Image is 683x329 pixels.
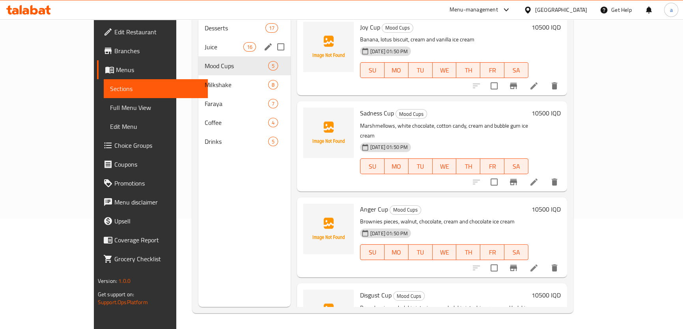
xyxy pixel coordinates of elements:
[198,94,291,113] div: Faraya7
[116,65,202,74] span: Menus
[110,122,202,131] span: Edit Menu
[504,173,523,191] button: Branch-specific-item
[198,132,291,151] div: Drinks5
[508,247,525,258] span: SA
[114,197,202,207] span: Menu disclaimer
[360,21,380,33] span: Joy Cup
[412,161,429,172] span: TU
[360,121,528,141] p: Marshmellows, white chocolate, cotton candy, cream and bubble gum ice cream
[265,23,278,33] div: items
[118,276,131,286] span: 1.0.0
[98,276,117,286] span: Version:
[486,78,502,94] span: Select to update
[545,76,564,95] button: delete
[486,260,502,276] span: Select to update
[114,178,202,188] span: Promotions
[412,65,429,76] span: TU
[670,6,672,14] span: a
[198,15,291,154] nav: Menu sections
[480,158,504,174] button: FR
[384,158,409,174] button: MO
[360,107,394,119] span: Sadness Cup
[535,6,587,14] div: [GEOGRAPHIC_DATA]
[97,22,208,41] a: Edit Restaurant
[412,247,429,258] span: TU
[508,161,525,172] span: SA
[483,65,501,76] span: FR
[104,79,208,98] a: Sections
[205,61,268,71] span: Mood Cups
[110,103,202,112] span: Full Menu View
[114,27,202,37] span: Edit Restaurant
[409,244,433,260] button: TU
[198,37,291,56] div: Juice16edit
[97,249,208,268] a: Grocery Checklist
[303,22,354,72] img: Joy Cup
[545,173,564,191] button: delete
[360,289,392,301] span: Disgust Cup
[269,81,278,89] span: 8
[198,19,291,37] div: Desserts17
[360,203,388,215] span: Anger Cup
[529,263,539,273] a: Edit menu item
[393,291,425,301] div: Mood Cups
[394,292,424,301] span: Mood Cups
[390,205,421,214] span: Mood Cups
[388,161,405,172] span: MO
[243,42,256,52] div: items
[303,204,354,254] img: Anger Cup
[269,138,278,145] span: 5
[459,161,477,172] span: TH
[367,230,411,237] span: [DATE] 01:50 PM
[104,117,208,136] a: Edit Menu
[110,84,202,93] span: Sections
[436,161,453,172] span: WE
[409,62,433,78] button: TU
[114,46,202,56] span: Branches
[480,244,504,260] button: FR
[436,65,453,76] span: WE
[198,75,291,94] div: Milkshake8
[97,174,208,193] a: Promotions
[367,143,411,151] span: [DATE] 01:50 PM
[269,100,278,108] span: 7
[364,65,381,76] span: SU
[508,65,525,76] span: SA
[545,258,564,277] button: delete
[205,23,265,33] span: Desserts
[483,161,501,172] span: FR
[98,289,134,299] span: Get support on:
[459,247,477,258] span: TH
[409,158,433,174] button: TU
[98,297,148,307] a: Support.OpsPlatform
[504,158,528,174] button: SA
[436,247,453,258] span: WE
[97,155,208,174] a: Coupons
[486,174,502,190] span: Select to update
[114,235,202,245] span: Coverage Report
[364,161,381,172] span: SU
[529,81,539,91] a: Edit menu item
[384,62,409,78] button: MO
[504,76,523,95] button: Branch-specific-item
[529,177,539,187] a: Edit menu item
[269,119,278,126] span: 4
[205,99,268,108] span: Faraya
[504,244,528,260] button: SA
[97,193,208,212] a: Menu disclaimer
[532,108,561,119] h6: 10500 IQD
[303,108,354,158] img: Sadness Cup
[268,99,278,108] div: items
[396,109,427,119] div: Mood Cups
[114,254,202,264] span: Grocery Checklist
[97,212,208,230] a: Upsell
[382,23,413,33] div: Mood Cups
[388,247,405,258] span: MO
[244,43,256,51] span: 16
[364,247,381,258] span: SU
[532,290,561,301] h6: 10500 IQD
[532,22,561,33] h6: 10500 IQD
[384,244,409,260] button: MO
[433,62,457,78] button: WE
[360,62,384,78] button: SU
